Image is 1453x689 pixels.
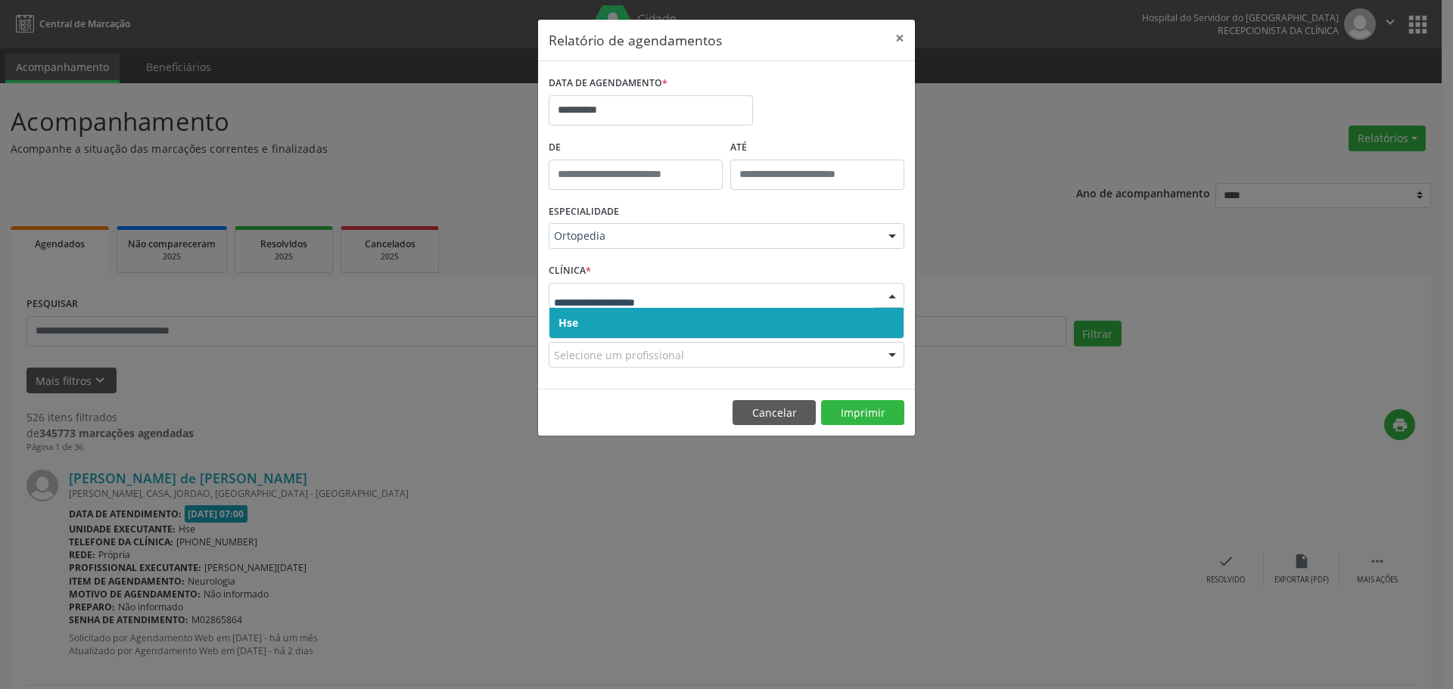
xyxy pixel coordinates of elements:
[558,315,578,330] span: Hse
[730,136,904,160] label: ATÉ
[549,200,619,224] label: ESPECIALIDADE
[554,228,873,244] span: Ortopedia
[549,259,591,283] label: CLÍNICA
[554,347,684,363] span: Selecione um profissional
[821,400,904,426] button: Imprimir
[549,30,722,50] h5: Relatório de agendamentos
[733,400,816,426] button: Cancelar
[549,72,667,95] label: DATA DE AGENDAMENTO
[549,136,723,160] label: De
[885,20,915,57] button: Close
